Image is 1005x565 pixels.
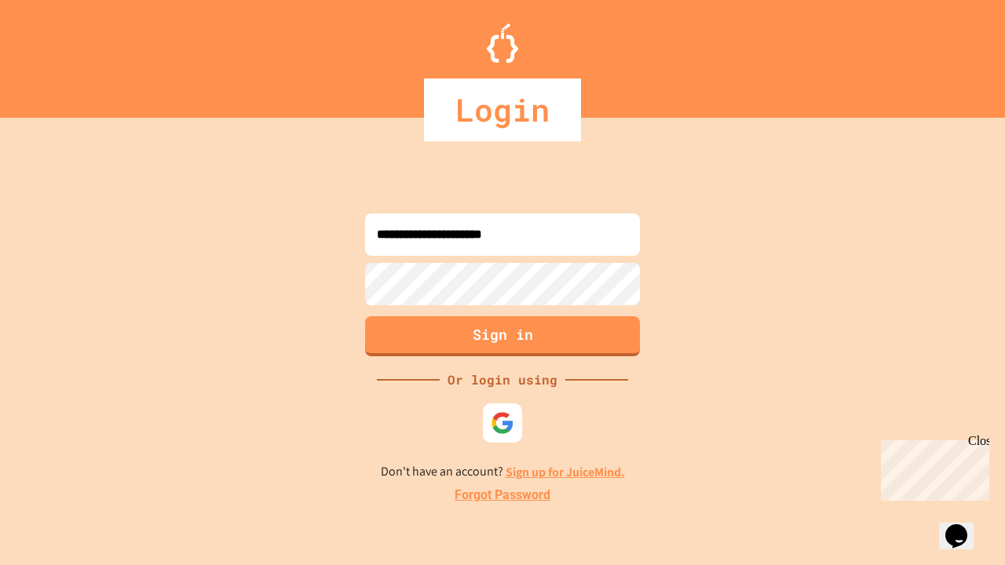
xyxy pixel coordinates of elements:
iframe: chat widget [875,434,989,501]
button: Sign in [365,316,640,356]
div: Login [424,78,581,141]
a: Sign up for JuiceMind. [506,464,625,480]
div: Or login using [440,370,565,389]
div: Chat with us now!Close [6,6,108,100]
p: Don't have an account? [381,462,625,482]
iframe: chat widget [939,502,989,549]
a: Forgot Password [455,486,550,505]
img: Logo.svg [487,24,518,63]
img: google-icon.svg [491,411,514,435]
